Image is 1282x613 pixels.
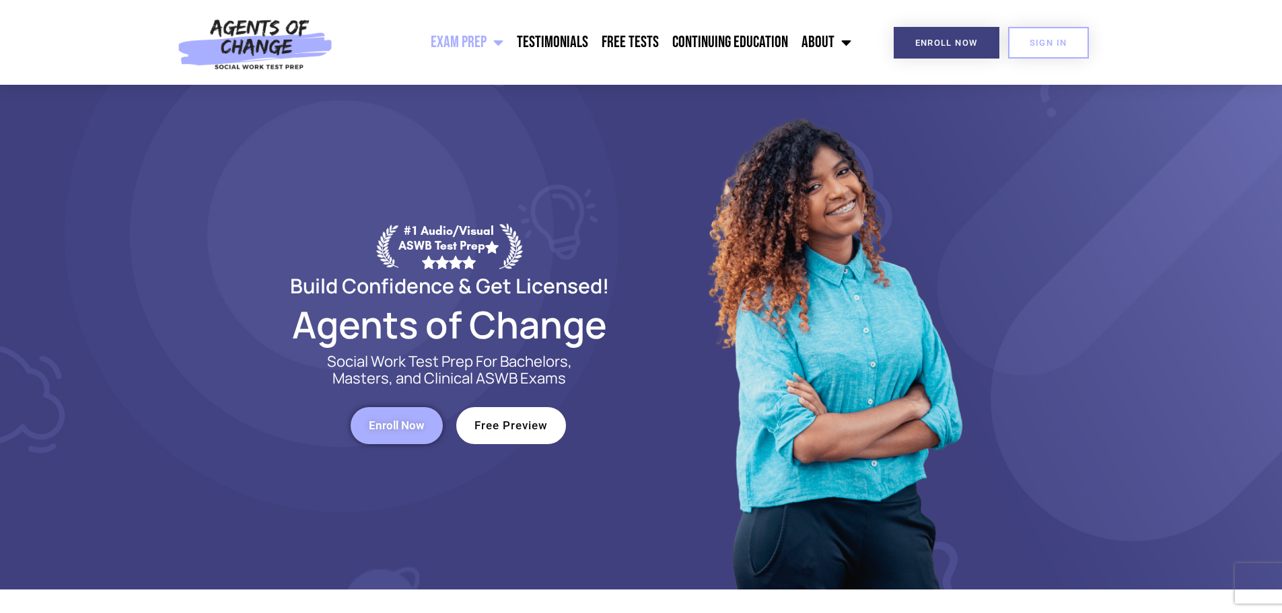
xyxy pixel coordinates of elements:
p: Social Work Test Prep For Bachelors, Masters, and Clinical ASWB Exams [312,353,587,387]
span: Enroll Now [369,420,425,431]
nav: Menu [340,26,858,59]
span: Free Preview [474,420,548,431]
a: Free Preview [456,407,566,444]
span: SIGN IN [1030,38,1067,47]
a: Free Tests [595,26,666,59]
h2: Agents of Change [258,309,641,340]
a: Continuing Education [666,26,795,59]
a: Enroll Now [894,27,999,59]
a: Testimonials [510,26,595,59]
h2: Build Confidence & Get Licensed! [258,276,641,295]
div: #1 Audio/Visual ASWB Test Prep [398,223,499,268]
span: Enroll Now [915,38,978,47]
img: Website Image 1 (1) [699,85,968,589]
a: About [795,26,858,59]
a: SIGN IN [1008,27,1089,59]
a: Enroll Now [351,407,443,444]
a: Exam Prep [424,26,510,59]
